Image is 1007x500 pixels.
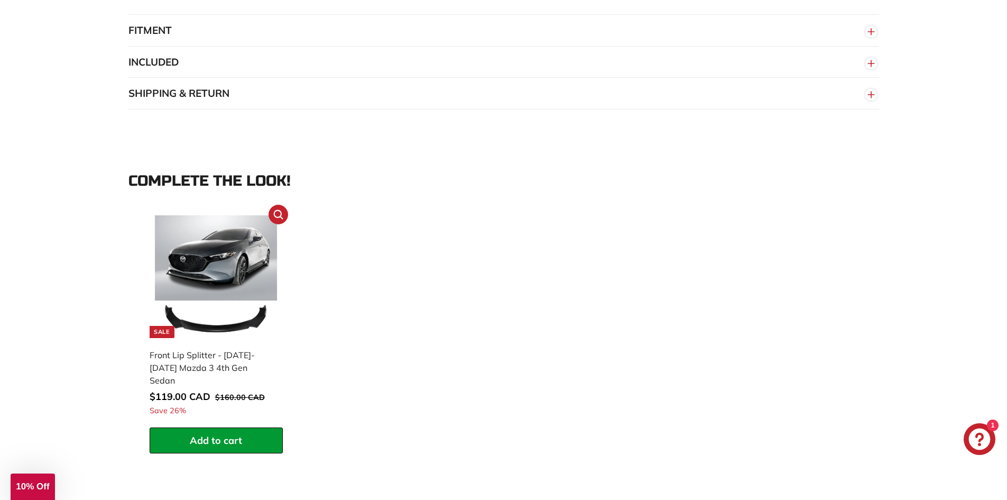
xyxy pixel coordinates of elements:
div: Sale [150,326,174,338]
button: SHIPPING & RETURN [128,78,879,110]
inbox-online-store-chat: Shopify online store chat [960,423,999,458]
span: $119.00 CAD [150,390,210,403]
div: Front Lip Splitter - [DATE]-[DATE] Mazda 3 4th Gen Sedan [150,349,272,387]
button: FITMENT [128,15,879,47]
span: 10% Off [16,481,49,492]
div: 10% Off [11,474,55,500]
a: Sale Front Lip Splitter - [DATE]-[DATE] Mazda 3 4th Gen Sedan Save 26% [150,210,283,428]
button: INCLUDED [128,47,879,78]
span: Add to cart [190,434,242,447]
span: Save 26% [150,405,186,417]
div: Complete the look! [128,173,879,189]
button: Add to cart [150,428,283,454]
span: $160.00 CAD [215,393,265,402]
